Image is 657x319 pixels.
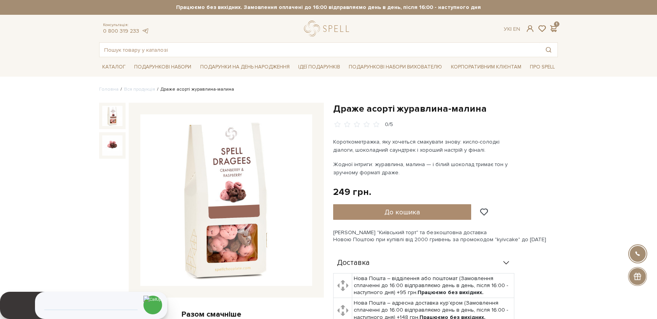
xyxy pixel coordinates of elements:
[513,26,520,32] a: En
[102,106,122,126] img: Драже асорті журавлина-малина
[527,61,558,73] a: Про Spell
[99,61,129,73] a: Каталог
[333,229,558,243] div: [PERSON_NAME] "Київський торт" та безкоштовна доставка Новою Поштою при купівлі від 2000 гривень ...
[197,61,293,73] a: Подарунки на День народження
[540,43,557,57] button: Пошук товару у каталозі
[99,86,119,92] a: Головна
[384,208,420,216] span: До кошика
[304,21,353,37] a: logo
[504,26,520,33] div: Ук
[333,103,558,115] h1: Драже асорті журавлина-малина
[333,138,515,154] p: Короткометражка, яку хочеться смакувати знову: кисло-солодкі діалоги, шоколадний саундтрек і хоро...
[141,28,149,34] a: telegram
[418,289,484,296] b: Працюємо без вихідних.
[333,160,515,177] p: Жодної інтриги: журавлина, малина — і білий шоколад тримає тон у зручному форматі драже.
[346,60,445,74] a: Подарункові набори вихователю
[333,186,371,198] div: 249 грн.
[385,121,393,128] div: 0/5
[337,259,370,266] span: Доставка
[100,43,540,57] input: Пошук товару у каталозі
[102,135,122,156] img: Драже асорті журавлина-малина
[124,86,155,92] a: Вся продукція
[510,26,512,32] span: |
[103,28,139,34] a: 0 800 319 233
[103,23,149,28] span: Консультація:
[99,4,558,11] strong: Працюємо без вихідних. Замовлення оплачені до 16:00 відправляємо день в день, після 16:00 - насту...
[352,273,514,298] td: Нова Пошта – відділення або поштомат (Замовлення сплаченні до 16:00 відправляємо день в день, піс...
[140,114,312,286] img: Драже асорті журавлина-малина
[155,86,234,93] li: Драже асорті журавлина-малина
[295,61,343,73] a: Ідеї подарунків
[131,61,194,73] a: Подарункові набори
[333,204,471,220] button: До кошика
[448,60,524,74] a: Корпоративним клієнтам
